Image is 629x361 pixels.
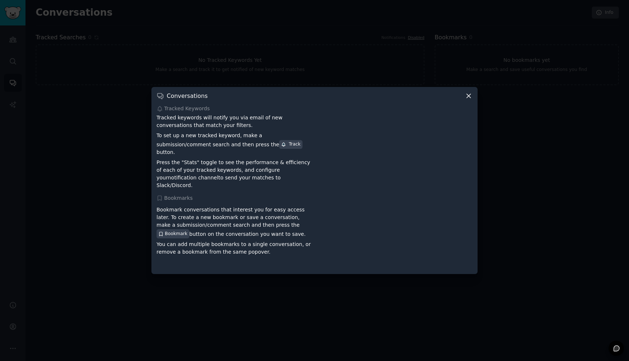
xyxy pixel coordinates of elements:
[157,206,312,238] p: Bookmark conversations that interest you for easy access later. To create a new bookmark or save ...
[157,159,312,189] p: Press the "Stats" toggle to see the performance & efficiency of each of your tracked keywords, an...
[157,114,312,129] p: Tracked keywords will notify you via email of new conversations that match your filters.
[168,175,218,180] a: notification channel
[157,241,312,256] p: You can add multiple bookmarks to a single conversation, or remove a bookmark from the same popover.
[157,132,312,156] p: To set up a new tracked keyword, make a submission/comment search and then press the button.
[165,231,187,237] span: Bookmark
[157,194,472,202] div: Bookmarks
[157,105,472,112] div: Tracked Keywords
[281,141,300,148] div: Track
[317,203,472,269] iframe: YouTube video player
[317,114,472,179] iframe: YouTube video player
[167,92,207,100] h3: Conversations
